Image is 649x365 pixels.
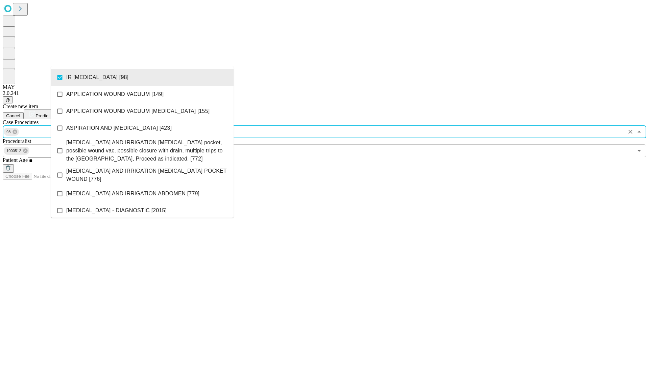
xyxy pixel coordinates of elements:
[3,84,646,90] div: MAY
[634,127,644,137] button: Close
[626,127,635,137] button: Clear
[24,109,55,119] button: Predict
[634,146,644,155] button: Open
[66,167,228,183] span: [MEDICAL_DATA] AND IRRIGATION [MEDICAL_DATA] POCKET WOUND [776]
[66,124,172,132] span: ASPIRATION AND [MEDICAL_DATA] [423]
[4,128,19,136] div: 98
[4,147,29,155] div: 1000512
[66,206,167,215] span: [MEDICAL_DATA] - DIAGNOSTIC [2015]
[3,90,646,96] div: 2.0.241
[66,107,210,115] span: APPLICATION WOUND VACUUM [MEDICAL_DATA] [155]
[3,119,39,125] span: Scheduled Procedure
[66,73,128,81] span: IR [MEDICAL_DATA] [98]
[66,90,164,98] span: APPLICATION WOUND VACUUM [149]
[35,113,49,118] span: Predict
[3,96,13,103] button: @
[4,147,24,155] span: 1000512
[6,113,20,118] span: Cancel
[3,157,28,163] span: Patient Age
[5,97,10,102] span: @
[66,139,228,163] span: [MEDICAL_DATA] AND IRRIGATION [MEDICAL_DATA] pocket, possible wound vac, possible closure with dr...
[3,112,24,119] button: Cancel
[3,103,38,109] span: Create new item
[4,128,14,136] span: 98
[3,138,31,144] span: Proceduralist
[66,190,199,198] span: [MEDICAL_DATA] AND IRRIGATION ABDOMEN [779]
